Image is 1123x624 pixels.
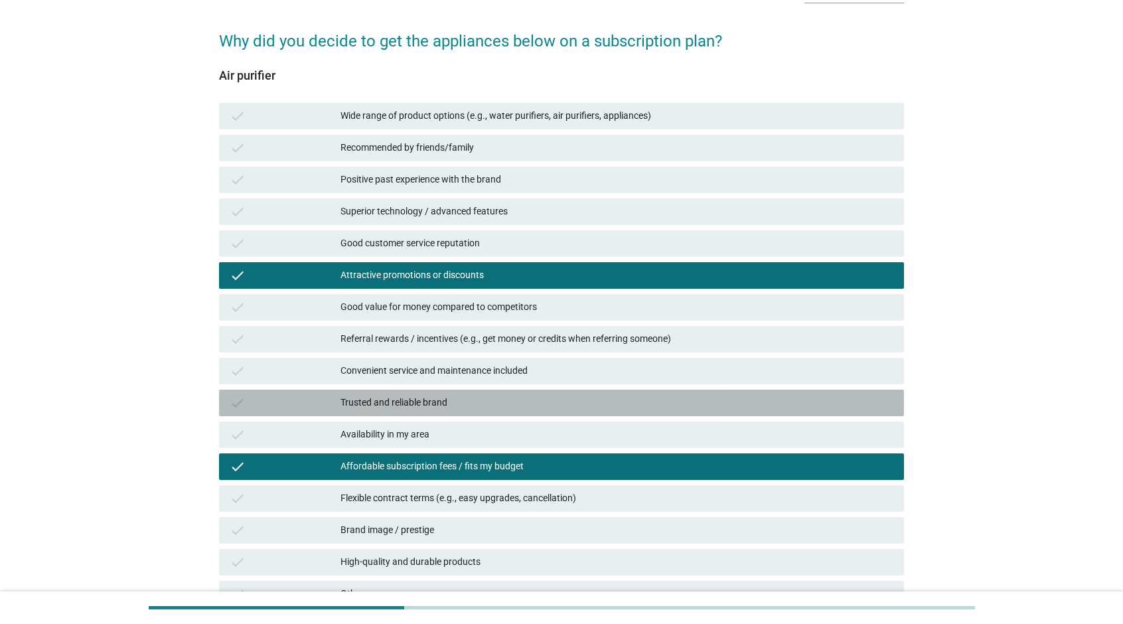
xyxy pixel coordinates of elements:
[340,459,893,475] div: Affordable subscription fees / fits my budget
[230,395,246,411] i: check
[230,140,246,156] i: check
[340,427,893,443] div: Availability in my area
[340,204,893,220] div: Superior technology / advanced features
[340,522,893,538] div: Brand image / prestige
[340,554,893,570] div: High-quality and durable products
[230,491,246,507] i: check
[340,140,893,156] div: Recommended by friends/family
[230,172,246,188] i: check
[340,172,893,188] div: Positive past experience with the brand
[340,395,893,411] div: Trusted and reliable brand
[230,331,246,347] i: check
[340,363,893,379] div: Convenient service and maintenance included
[340,108,893,124] div: Wide range of product options (e.g., water purifiers, air purifiers, appliances)
[230,108,246,124] i: check
[340,268,893,283] div: Attractive promotions or discounts
[230,268,246,283] i: check
[230,299,246,315] i: check
[340,299,893,315] div: Good value for money compared to competitors
[230,586,246,602] i: check
[230,363,246,379] i: check
[340,586,893,602] div: Other
[219,66,904,84] div: Air purifier
[230,204,246,220] i: check
[340,491,893,507] div: Flexible contract terms (e.g., easy upgrades, cancellation)
[219,16,904,53] h2: Why did you decide to get the appliances below on a subscription plan?
[230,554,246,570] i: check
[340,331,893,347] div: Referral rewards / incentives (e.g., get money or credits when referring someone)
[230,522,246,538] i: check
[230,236,246,252] i: check
[230,459,246,475] i: check
[230,427,246,443] i: check
[340,236,893,252] div: Good customer service reputation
